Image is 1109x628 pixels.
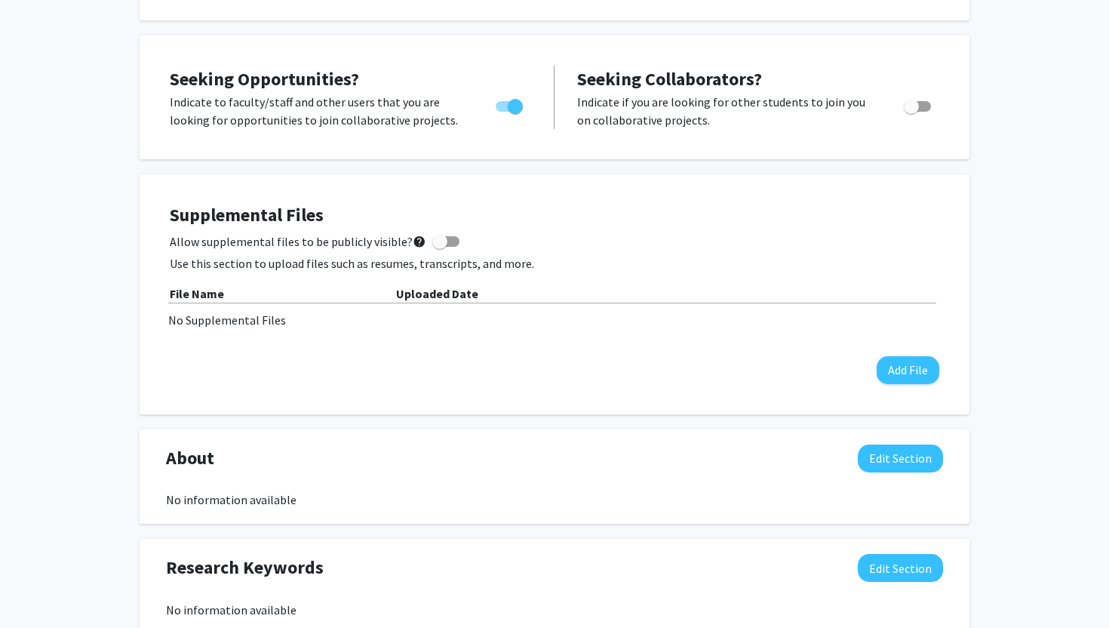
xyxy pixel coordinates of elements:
b: Uploaded Date [396,286,478,301]
p: Indicate to faculty/staff and other users that you are looking for opportunities to join collabor... [170,93,467,129]
iframe: Chat [11,560,64,617]
div: Toggle [898,93,939,115]
p: Use this section to upload files such as resumes, transcripts, and more. [170,254,939,272]
div: No Supplemental Files [168,311,941,329]
span: Seeking Opportunities? [170,67,359,91]
button: Add File [877,356,939,384]
p: Indicate if you are looking for other students to join you on collaborative projects. [577,93,875,129]
button: Edit About [858,445,943,473]
span: Seeking Collaborators? [577,67,762,91]
h4: Supplemental Files [170,205,939,226]
span: Allow supplemental files to be publicly visible? [170,232,426,251]
b: File Name [170,286,224,301]
div: No information available [166,491,943,509]
span: Research Keywords [166,554,324,581]
div: No information available [166,601,943,619]
span: About [166,445,214,472]
div: Toggle [490,93,531,115]
button: Edit Research Keywords [858,554,943,582]
mat-icon: help [413,232,426,251]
